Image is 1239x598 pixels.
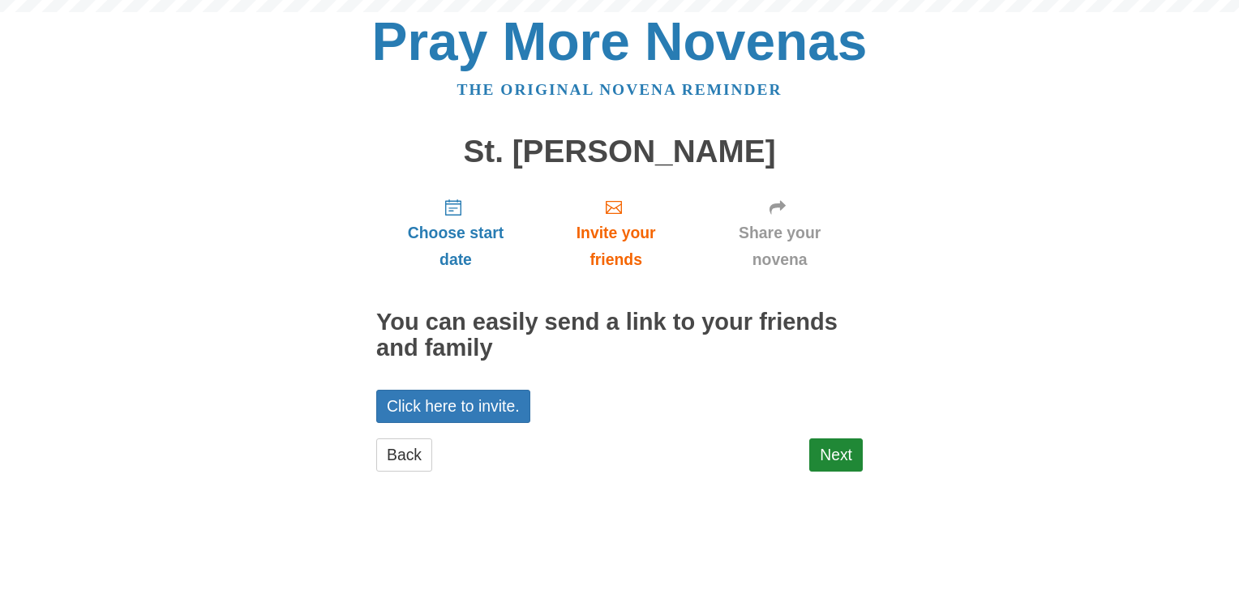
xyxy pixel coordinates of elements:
a: Choose start date [376,185,535,281]
a: Invite your friends [535,185,697,281]
a: Pray More Novenas [372,11,868,71]
span: Invite your friends [551,220,680,273]
a: Share your novena [697,185,863,281]
h2: You can easily send a link to your friends and family [376,310,863,361]
a: The original novena reminder [457,81,782,98]
a: Back [376,438,432,472]
span: Share your novena [713,220,847,273]
h1: St. [PERSON_NAME] [376,135,863,169]
a: Click here to invite. [376,390,530,423]
a: Next [809,438,863,472]
span: Choose start date [392,220,519,273]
